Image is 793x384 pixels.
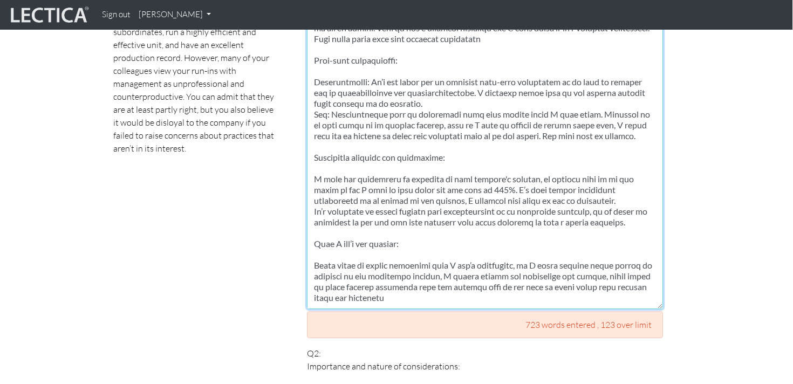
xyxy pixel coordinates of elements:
div: 723 words entered [307,311,663,338]
p: You are well respected by your peers and subordinates, run a highly efficient and effective unit,... [113,12,274,155]
a: Sign out [98,4,134,25]
p: Importance and nature of considerations: [307,360,663,373]
img: lecticalive [8,5,89,25]
a: [PERSON_NAME] [134,4,215,25]
span: , 123 over limit [597,319,652,330]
